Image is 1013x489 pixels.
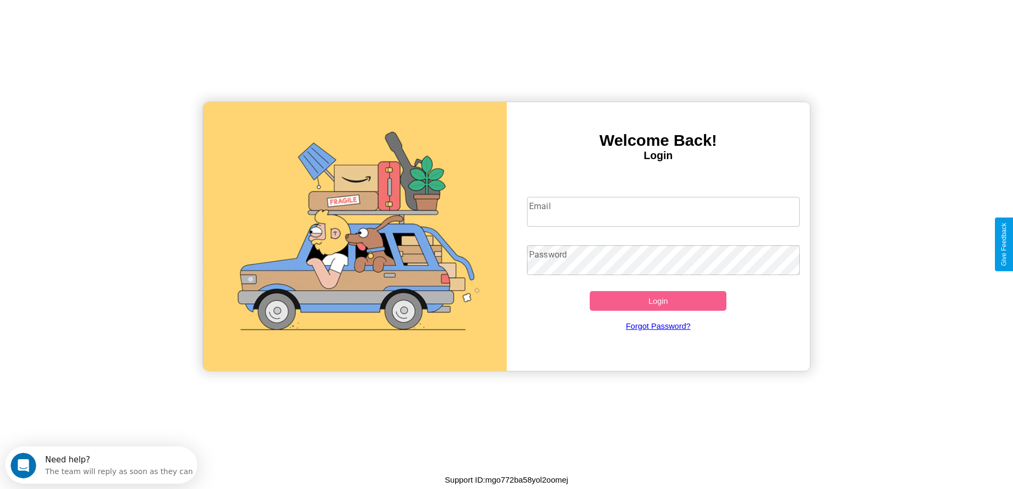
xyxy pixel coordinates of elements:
[507,131,810,150] h3: Welcome Back!
[507,150,810,162] h4: Login
[11,453,36,478] iframe: Intercom live chat
[1000,223,1008,266] div: Give Feedback
[40,9,188,18] div: Need help?
[522,311,794,341] a: Forgot Password?
[203,102,507,371] img: gif
[4,4,198,34] div: Open Intercom Messenger
[590,291,726,311] button: Login
[40,18,188,29] div: The team will reply as soon as they can
[5,446,197,484] iframe: Intercom live chat discovery launcher
[445,473,568,487] p: Support ID: mgo772ba58yol2oomej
